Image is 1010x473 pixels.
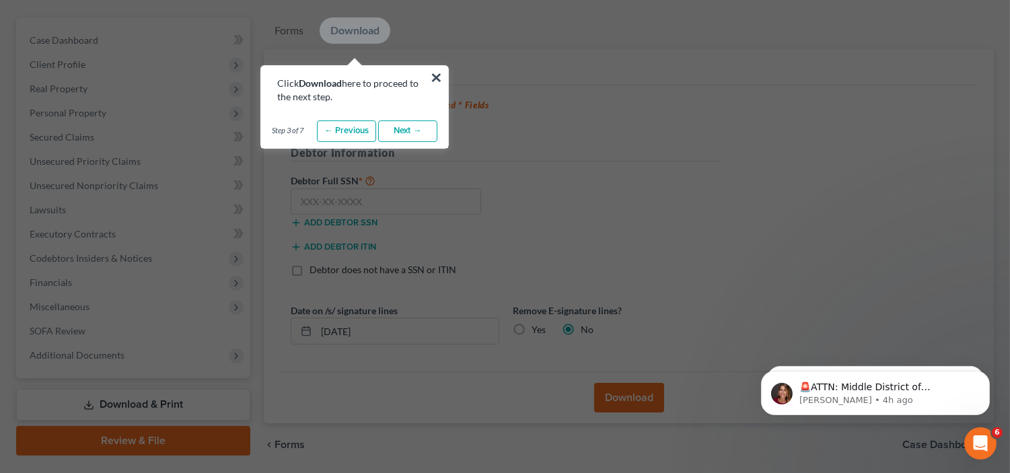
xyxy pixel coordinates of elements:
a: Next → [378,120,437,142]
iframe: Intercom live chat [964,427,997,460]
div: Click here to proceed to the next step. [277,77,432,104]
b: Download [299,77,342,89]
iframe: Intercom notifications message [741,342,1010,437]
span: 6 [992,427,1003,438]
a: ← Previous [317,120,376,142]
button: × [430,67,443,88]
span: Step 3 of 7 [272,125,303,136]
a: Download [320,17,390,44]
